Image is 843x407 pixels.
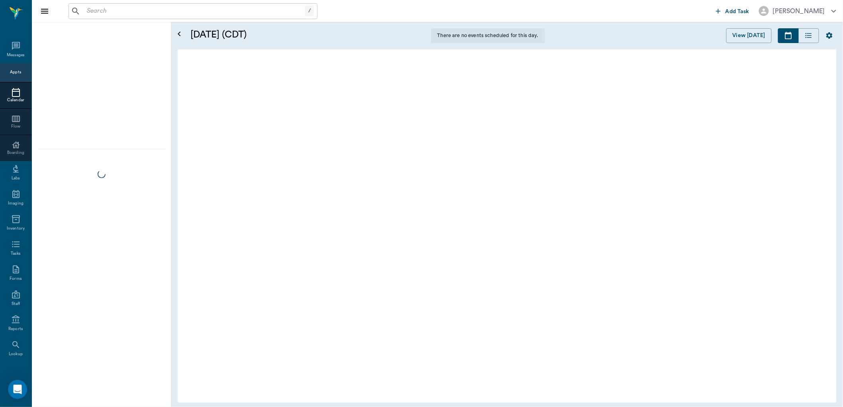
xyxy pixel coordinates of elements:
[8,201,24,206] div: Imaging
[10,69,21,75] div: Appts
[37,3,53,19] button: Close drawer
[10,276,22,282] div: Forms
[174,19,184,49] button: Open calendar
[7,226,25,232] div: Inventory
[8,326,23,332] div: Reports
[9,351,23,357] div: Lookup
[7,52,25,58] div: Messages
[305,6,314,16] div: /
[726,28,772,43] button: View [DATE]
[12,175,20,181] div: Labs
[713,4,753,18] button: Add Task
[753,4,843,18] button: [PERSON_NAME]
[12,301,20,307] div: Staff
[190,28,400,41] h5: [DATE] (CDT)
[11,251,21,257] div: Tasks
[84,6,305,17] input: Search
[773,6,825,16] div: [PERSON_NAME]
[8,380,27,399] div: Open Intercom Messenger
[431,28,545,43] div: There are no events scheduled for this day.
